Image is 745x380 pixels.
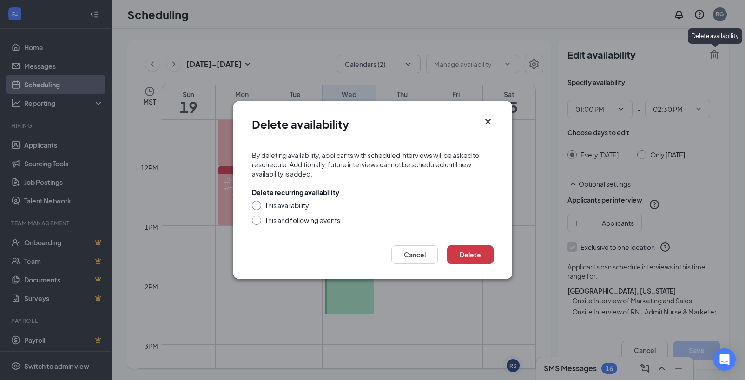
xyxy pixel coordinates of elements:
button: Close [482,116,494,127]
button: Delete [447,245,494,264]
div: Delete availability [688,28,742,44]
div: Open Intercom Messenger [713,348,736,371]
div: This and following events [265,216,340,225]
div: By deleting availability, applicants with scheduled interviews will be asked to reschedule. Addit... [252,151,494,178]
div: This availability [265,201,309,210]
svg: Cross [482,116,494,127]
div: Delete recurring availability [252,188,339,197]
button: Cancel [391,245,438,264]
h1: Delete availability [252,116,349,132]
